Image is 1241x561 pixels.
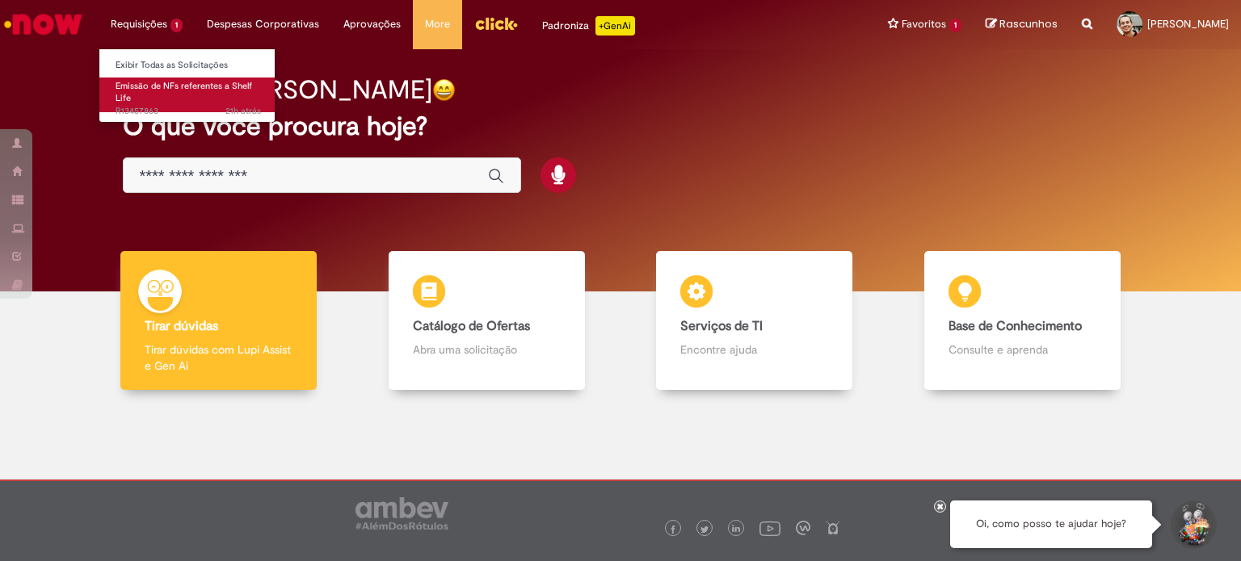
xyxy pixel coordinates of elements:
[1168,500,1217,549] button: Iniciar Conversa de Suporte
[85,251,353,391] a: Tirar dúvidas Tirar dúvidas com Lupi Assist e Gen Ai
[949,318,1082,334] b: Base de Conhecimento
[123,112,1119,140] h2: O que você procura hoje?
[1147,17,1229,31] span: [PERSON_NAME]
[425,16,450,32] span: More
[432,78,456,102] img: happy-face.png
[225,105,261,117] span: 21h atrás
[207,16,319,32] span: Despesas Corporativas
[759,517,780,538] img: logo_footer_youtube.png
[111,16,167,32] span: Requisições
[413,341,561,358] p: Abra uma solicitação
[145,318,218,334] b: Tirar dúvidas
[826,521,840,535] img: logo_footer_naosei.png
[99,77,277,112] a: Aberto R13457863 : Emissão de NFs referentes a Shelf Life
[949,19,961,32] span: 1
[99,48,276,123] ul: Requisições
[116,80,252,105] span: Emissão de NFs referentes a Shelf Life
[542,16,635,36] div: Padroniza
[680,341,828,358] p: Encontre ajuda
[353,251,621,391] a: Catálogo de Ofertas Abra uma solicitação
[732,525,740,534] img: logo_footer_linkedin.png
[355,497,448,530] img: logo_footer_ambev_rotulo_gray.png
[669,525,677,534] img: logo_footer_facebook.png
[620,251,889,391] a: Serviços de TI Encontre ajuda
[700,525,709,534] img: logo_footer_twitter.png
[413,318,530,334] b: Catálogo de Ofertas
[949,341,1096,358] p: Consulte e aprenda
[2,8,85,40] img: ServiceNow
[986,17,1058,32] a: Rascunhos
[999,16,1058,31] span: Rascunhos
[796,521,810,535] img: logo_footer_workplace.png
[889,251,1157,391] a: Base de Conhecimento Consulte e aprenda
[116,105,261,118] span: R13457863
[474,11,518,36] img: click_logo_yellow_360x200.png
[902,16,946,32] span: Favoritos
[950,500,1152,548] div: Oi, como posso te ajudar hoje?
[145,341,292,374] p: Tirar dúvidas com Lupi Assist e Gen Ai
[680,318,763,334] b: Serviços de TI
[343,16,401,32] span: Aprovações
[595,16,635,36] p: +GenAi
[99,57,277,74] a: Exibir Todas as Solicitações
[170,19,183,32] span: 1
[225,105,261,117] time: 28/08/2025 13:31:42
[123,76,432,104] h2: Bom dia, [PERSON_NAME]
